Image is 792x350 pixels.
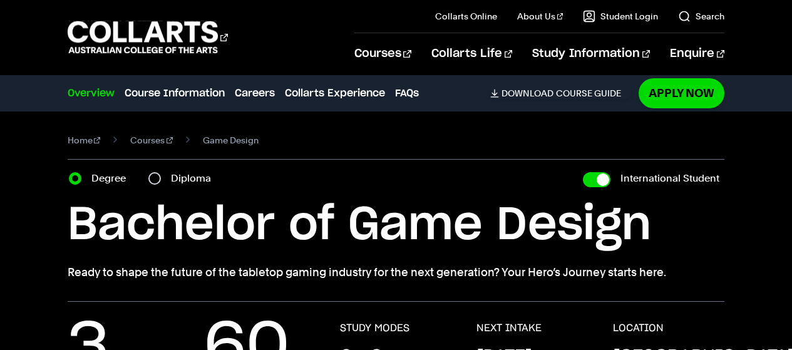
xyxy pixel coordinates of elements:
a: Enquire [670,33,724,75]
a: Collarts Experience [285,86,385,101]
h3: LOCATION [613,322,664,334]
p: Ready to shape the future of the tabletop gaming industry for the next generation? Your Hero’s Jo... [68,264,725,281]
a: Overview [68,86,115,101]
label: Degree [91,170,133,187]
a: Careers [235,86,275,101]
span: Game Design [203,131,259,149]
a: Courses [130,131,173,149]
h3: STUDY MODES [340,322,409,334]
a: Student Login [583,10,658,23]
a: Courses [354,33,411,75]
h1: Bachelor of Game Design [68,197,725,254]
a: FAQs [395,86,419,101]
span: Download [501,88,553,99]
label: Diploma [171,170,219,187]
label: International Student [620,170,719,187]
a: Search [678,10,724,23]
a: Apply Now [639,78,724,108]
a: Collarts Online [435,10,497,23]
a: Course Information [125,86,225,101]
a: Study Information [532,33,650,75]
a: Home [68,131,101,149]
a: DownloadCourse Guide [490,88,631,99]
div: Go to homepage [68,19,228,55]
a: About Us [517,10,563,23]
a: Collarts Life [431,33,512,75]
h3: NEXT INTAKE [476,322,542,334]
